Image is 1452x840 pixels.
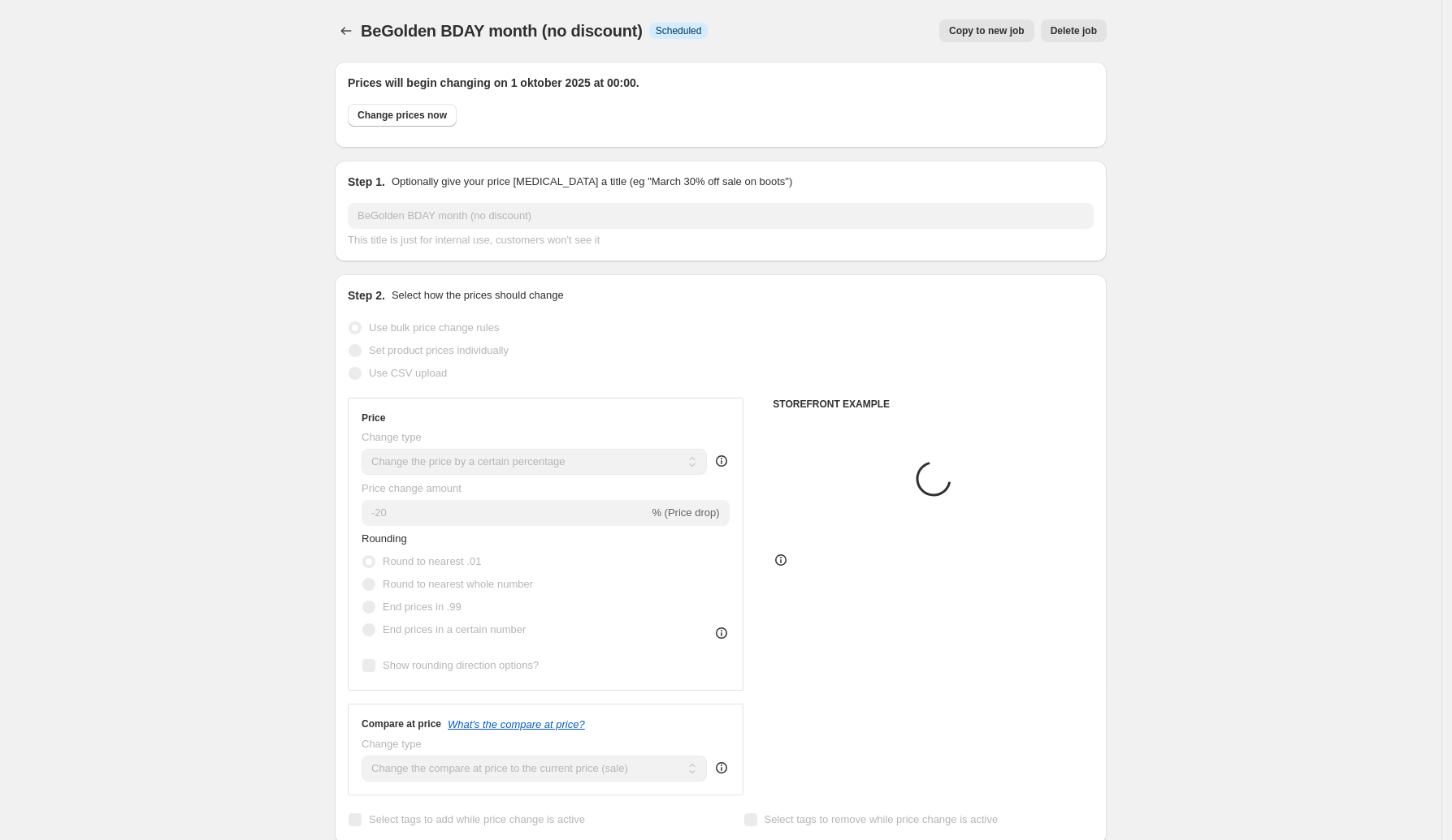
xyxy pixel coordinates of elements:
[383,623,526,635] span: End prices in a certain number
[949,24,1025,37] span: Copy to new job
[369,321,499,334] span: Use bulk price change rules
[362,482,462,494] span: Price change amount
[1051,24,1097,37] span: Delete job
[362,431,422,443] span: Change type
[348,203,1094,229] input: 30% off holiday sale
[369,344,509,356] span: Set product prices individually
[773,398,1094,411] h6: STOREFRONT EXAMPLE
[383,659,539,671] span: Show rounding direction options?
[713,453,730,469] div: help
[383,601,462,613] span: End prices in .99
[362,738,422,750] span: Change type
[448,718,585,730] button: What's the compare at price?
[656,24,702,37] span: Scheduled
[362,532,407,545] span: Rounding
[392,174,792,190] p: Optionally give your price [MEDICAL_DATA] a title (eg "March 30% off sale on boots")
[362,717,441,730] h3: Compare at price
[369,367,447,379] span: Use CSV upload
[369,813,585,825] span: Select tags to add while price change is active
[939,19,1034,42] button: Copy to new job
[362,500,648,526] input: -15
[765,813,999,825] span: Select tags to remove while price change is active
[1041,19,1107,42] button: Delete job
[348,234,600,246] span: This title is just for internal use, customers won't see it
[392,287,564,304] p: Select how the prices should change
[362,411,385,424] h3: Price
[348,104,457,127] button: Change prices now
[348,174,385,190] h2: Step 1.
[358,109,447,122] span: Change prices now
[348,287,385,304] h2: Step 2.
[383,555,481,567] span: Round to nearest .01
[348,75,1094,91] h2: Prices will begin changing on 1 oktober 2025 at 00:00.
[361,22,643,40] span: BeGolden BDAY month (no discount)
[713,760,730,776] div: help
[383,578,533,590] span: Round to nearest whole number
[652,506,719,519] span: % (Price drop)
[335,19,358,42] button: Price change jobs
